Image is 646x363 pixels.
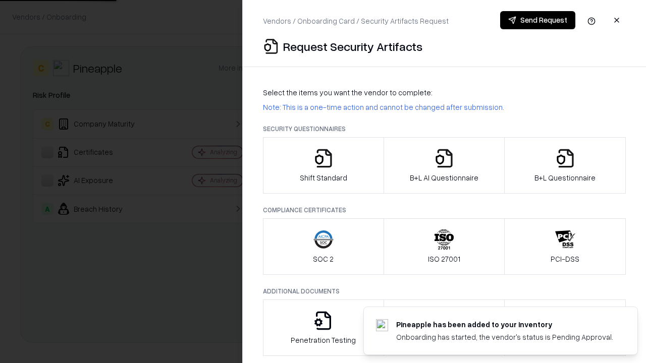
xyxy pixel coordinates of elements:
button: Send Request [500,11,575,29]
p: Shift Standard [300,172,347,183]
button: Penetration Testing [263,299,384,356]
p: Penetration Testing [291,335,356,345]
p: Security Questionnaires [263,125,626,133]
div: Pineapple has been added to your inventory [396,319,613,330]
button: B+L AI Questionnaire [384,137,505,194]
img: pineappleenergy.com [376,319,388,331]
p: Note: This is a one-time action and cannot be changed after submission. [263,102,626,112]
p: SOC 2 [313,254,334,264]
p: Additional Documents [263,287,626,295]
button: Shift Standard [263,137,384,194]
div: Onboarding has started, the vendor's status is Pending Approval. [396,332,613,342]
p: Vendors / Onboarding Card / Security Artifacts Request [263,16,449,26]
button: B+L Questionnaire [504,137,626,194]
p: PCI-DSS [551,254,579,264]
button: PCI-DSS [504,218,626,275]
p: Select the items you want the vendor to complete: [263,87,626,98]
p: Compliance Certificates [263,206,626,214]
button: SOC 2 [263,218,384,275]
p: B+L Questionnaire [534,172,596,183]
p: ISO 27001 [428,254,460,264]
p: Request Security Artifacts [283,38,422,54]
button: Data Processing Agreement [504,299,626,356]
p: B+L AI Questionnaire [410,172,478,183]
button: ISO 27001 [384,218,505,275]
button: Privacy Policy [384,299,505,356]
